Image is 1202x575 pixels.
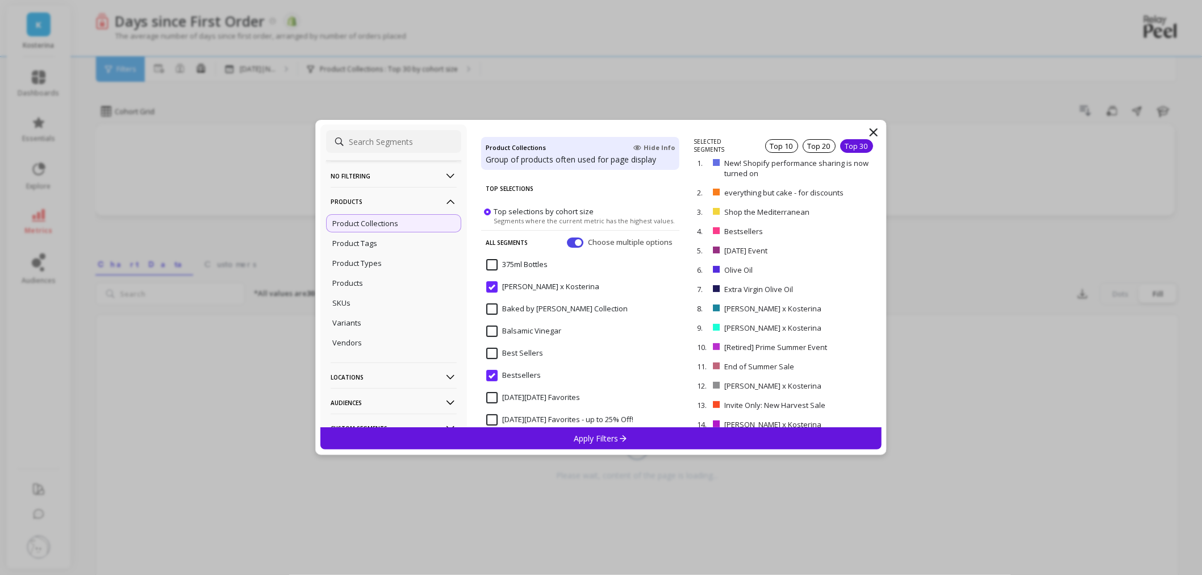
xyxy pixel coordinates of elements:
p: Product Collections [332,218,398,228]
p: 2. [697,188,708,198]
p: [PERSON_NAME] x Kosterina [724,323,848,333]
p: SELECTED SEGMENTS [694,137,751,153]
p: Top Selections [486,177,675,201]
span: Choose multiple options [588,237,675,248]
span: Black Friday Favorites [486,392,580,403]
p: 1. [697,158,708,168]
p: 6. [697,265,708,275]
p: [PERSON_NAME] x Kosterina [724,303,848,314]
span: Angie Caruso x Kosterina [486,281,599,293]
p: 7. [697,284,708,294]
p: 11. [697,361,708,372]
p: SKUs [332,298,350,308]
p: Product Types [332,258,382,268]
p: 13. [697,400,708,410]
p: [Retired] Prime Summer Event [724,342,850,352]
p: [DATE] Event [724,245,821,256]
span: Segments where the current metric has the highest values. [494,216,675,225]
p: Extra Virgin Olive Oil [724,284,833,294]
p: Shop the Mediterranean [724,207,842,217]
p: [PERSON_NAME] x Kosterina [724,381,848,391]
span: Baked by Melissa Kosterina Collection [486,303,628,315]
p: End of Summer Sale [724,361,834,372]
p: 14. [697,419,708,430]
span: Bestsellers [486,370,541,381]
p: Invite Only: New Harvest Sale [724,400,850,410]
input: Search Segments [326,130,461,153]
h4: Product Collections [486,141,546,154]
p: New! Shopify performance sharing is now turned on [724,158,874,178]
p: 8. [697,303,708,314]
div: Top 30 [840,139,873,153]
p: Variants [332,318,361,328]
p: Olive Oil [724,265,813,275]
p: Product Tags [332,238,377,248]
span: Top selections by cohort size [494,206,594,216]
p: Group of products often used for page display [486,154,675,165]
div: Top 10 [765,139,798,153]
p: 12. [697,381,708,391]
p: [PERSON_NAME] x Kosterina [724,419,848,430]
p: Custom Segments [331,414,457,443]
p: Products [331,187,457,216]
span: 375ml Bottles [486,259,548,270]
p: everything but cake - for discounts [724,188,859,198]
div: Top 20 [803,139,836,153]
p: Bestsellers [724,226,819,236]
p: 4. [697,226,708,236]
p: 9. [697,323,708,333]
span: Hide Info [633,143,675,152]
span: Balsamic Vinegar [486,326,561,337]
span: Black Friday Favorites - up to 25% Off! [486,414,633,426]
p: Audiences [331,388,457,417]
p: Products [332,278,363,288]
p: No filtering [331,161,457,190]
span: Best Sellers [486,348,543,359]
p: Vendors [332,338,362,348]
p: All Segments [486,231,528,255]
p: 10. [697,342,708,352]
p: 5. [697,245,708,256]
p: 3. [697,207,708,217]
p: Apply Filters [574,433,628,444]
p: Locations [331,363,457,391]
